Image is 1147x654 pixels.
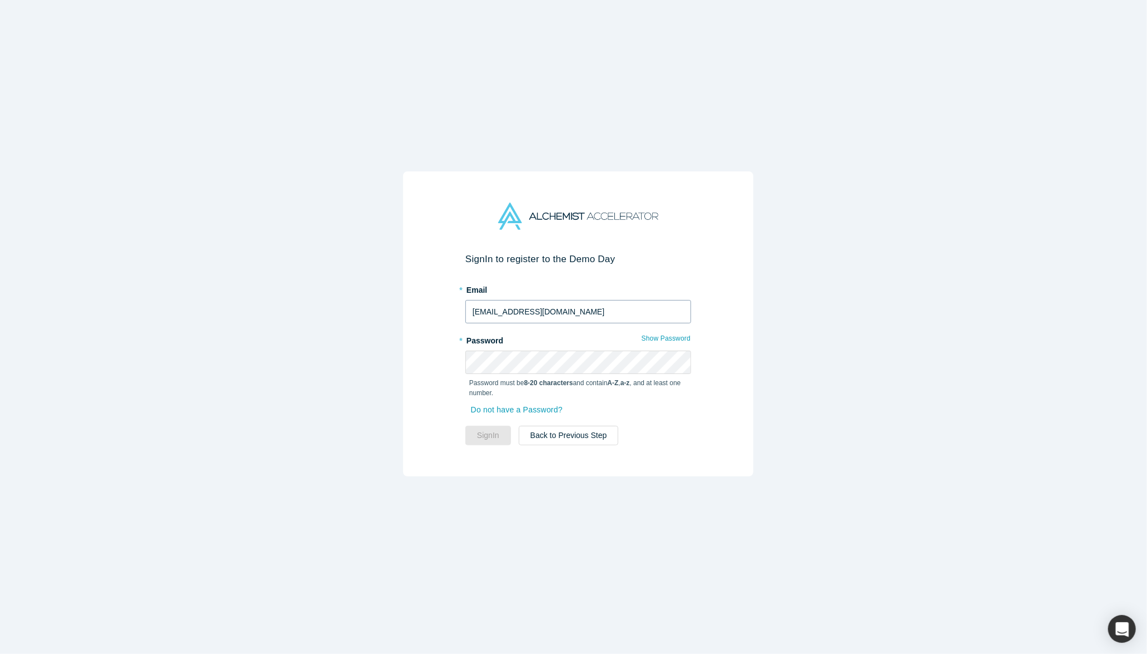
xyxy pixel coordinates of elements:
p: Password must be and contain , , and at least one number. [469,378,687,398]
button: Show Password [641,331,691,346]
button: Back to Previous Step [519,426,619,445]
strong: a-z [620,379,630,387]
label: Email [465,281,691,296]
button: SignIn [465,426,511,445]
strong: A-Z [608,379,619,387]
label: Password [465,331,691,347]
h2: Sign In to register to the Demo Day [465,253,691,265]
strong: 8-20 characters [524,379,573,387]
a: Do not have a Password? [469,400,574,420]
img: Alchemist Accelerator Logo [498,203,658,230]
